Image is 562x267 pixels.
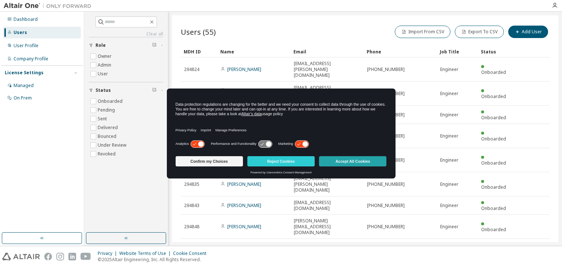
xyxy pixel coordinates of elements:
a: [PERSON_NAME] [227,66,261,72]
div: Dashboard [14,16,38,22]
img: facebook.svg [44,253,52,260]
span: Engineer [440,203,458,208]
div: Name [220,46,288,57]
label: Owner [98,52,113,61]
button: Add User [508,26,548,38]
a: [PERSON_NAME]-[PERSON_NAME] [221,87,263,99]
span: Engineer [440,224,458,230]
div: User Profile [14,43,38,49]
a: Clear all [89,31,163,37]
label: Bounced [98,132,118,141]
div: Cookie Consent [173,251,211,256]
label: User [98,69,109,78]
label: Onboarded [98,97,124,106]
button: Import From CSV [395,26,450,38]
div: Email [293,46,361,57]
span: Engineer [440,112,458,118]
img: Altair One [4,2,95,10]
a: [PERSON_NAME] [227,223,261,230]
span: 294848 [184,224,199,230]
span: 294824 [184,67,199,72]
span: Engineer [440,67,458,72]
label: Revoked [98,150,117,158]
span: Onboarded [481,226,506,233]
div: MDH ID [184,46,214,57]
span: Engineer [440,157,458,163]
label: Under Review [98,141,128,150]
img: youtube.svg [80,253,91,260]
div: Privacy [98,251,119,256]
div: On Prem [14,95,32,101]
span: [EMAIL_ADDRESS][PERSON_NAME][DOMAIN_NAME] [294,61,360,78]
span: Users (55) [181,27,216,37]
span: [PERSON_NAME][EMAIL_ADDRESS][DOMAIN_NAME] [294,218,360,236]
div: Managed [14,83,34,89]
button: Export To CSV [455,26,504,38]
span: Clear filter [152,87,157,93]
div: Users [14,30,27,35]
span: Clear filter [152,42,157,48]
span: 294843 [184,203,199,208]
img: linkedin.svg [68,253,76,260]
span: [EMAIL_ADDRESS][PERSON_NAME][DOMAIN_NAME] [294,176,360,193]
span: Onboarded [481,114,506,121]
button: Status [89,82,163,98]
a: [PERSON_NAME] [227,202,261,208]
p: © 2025 Altair Engineering, Inc. All Rights Reserved. [98,256,211,263]
img: instagram.svg [56,253,64,260]
span: Status [95,87,111,93]
span: Engineer [440,133,458,139]
a: [PERSON_NAME] [227,181,261,187]
span: Onboarded [481,93,506,99]
span: 294835 [184,181,199,187]
label: Admin [98,61,113,69]
span: Onboarded [481,160,506,166]
span: Onboarded [481,184,506,190]
button: Role [89,37,163,53]
span: [EMAIL_ADDRESS][PERSON_NAME][DOMAIN_NAME] [294,85,360,102]
span: Engineer [440,181,458,187]
span: Role [95,42,106,48]
span: [PHONE_NUMBER] [367,67,405,72]
div: Company Profile [14,56,48,62]
span: [PHONE_NUMBER] [367,203,405,208]
span: Engineer [440,91,458,97]
div: Status [481,46,512,57]
div: Website Terms of Use [119,251,173,256]
span: Onboarded [481,69,506,75]
div: Phone [367,46,434,57]
label: Pending [98,106,116,114]
span: Onboarded [481,205,506,211]
span: [PHONE_NUMBER] [367,181,405,187]
label: Sent [98,114,108,123]
span: [PHONE_NUMBER] [367,224,405,230]
div: Job Title [440,46,475,57]
label: Delivered [98,123,119,132]
span: [EMAIL_ADDRESS][DOMAIN_NAME] [294,200,360,211]
div: License Settings [5,70,44,76]
span: Onboarded [481,136,506,142]
img: altair_logo.svg [2,253,40,260]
